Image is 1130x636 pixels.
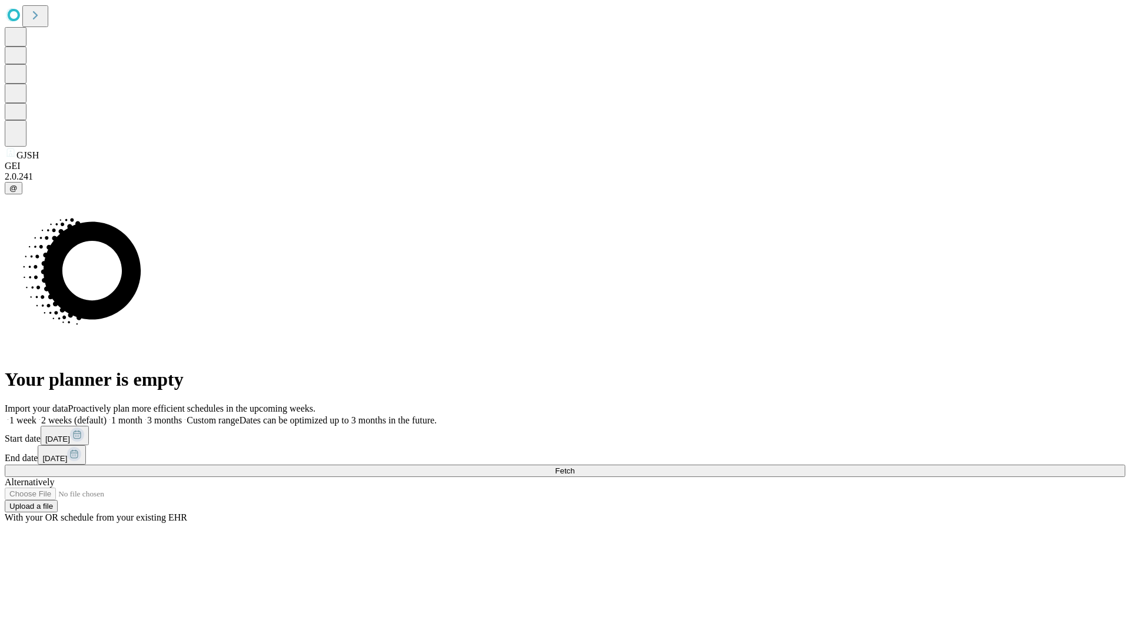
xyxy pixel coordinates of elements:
span: 3 months [147,415,182,425]
div: 2.0.241 [5,171,1125,182]
button: Upload a file [5,500,58,512]
span: Dates can be optimized up to 3 months in the future. [240,415,437,425]
span: [DATE] [45,435,70,443]
button: Fetch [5,465,1125,477]
button: [DATE] [41,426,89,445]
button: [DATE] [38,445,86,465]
span: GJSH [16,150,39,160]
span: @ [9,184,18,193]
span: Proactively plan more efficient schedules in the upcoming weeks. [68,403,315,413]
span: Import your data [5,403,68,413]
span: Alternatively [5,477,54,487]
span: 1 month [111,415,142,425]
div: GEI [5,161,1125,171]
span: 1 week [9,415,36,425]
h1: Your planner is empty [5,369,1125,390]
span: With your OR schedule from your existing EHR [5,512,187,522]
span: [DATE] [42,454,67,463]
span: Custom range [187,415,239,425]
button: @ [5,182,22,194]
div: Start date [5,426,1125,445]
span: 2 weeks (default) [41,415,107,425]
span: Fetch [555,466,574,475]
div: End date [5,445,1125,465]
